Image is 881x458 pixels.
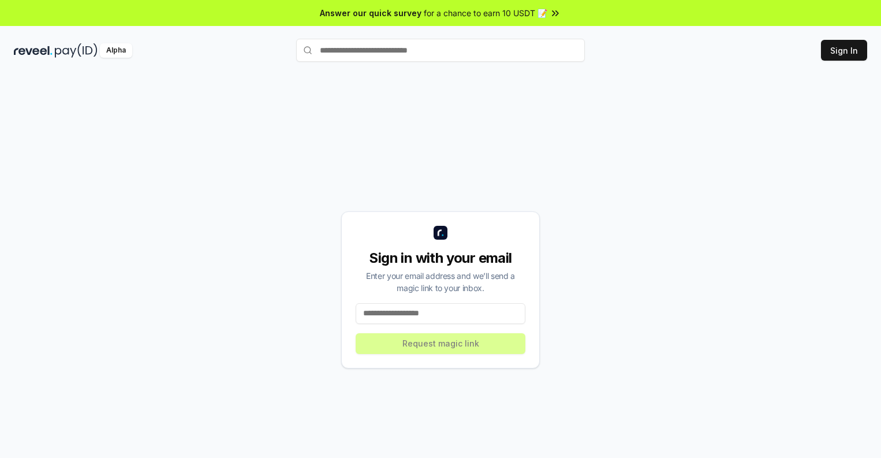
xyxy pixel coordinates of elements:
[821,40,867,61] button: Sign In
[434,226,447,240] img: logo_small
[14,43,53,58] img: reveel_dark
[356,270,525,294] div: Enter your email address and we’ll send a magic link to your inbox.
[424,7,547,19] span: for a chance to earn 10 USDT 📝
[320,7,421,19] span: Answer our quick survey
[55,43,98,58] img: pay_id
[100,43,132,58] div: Alpha
[356,249,525,267] div: Sign in with your email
